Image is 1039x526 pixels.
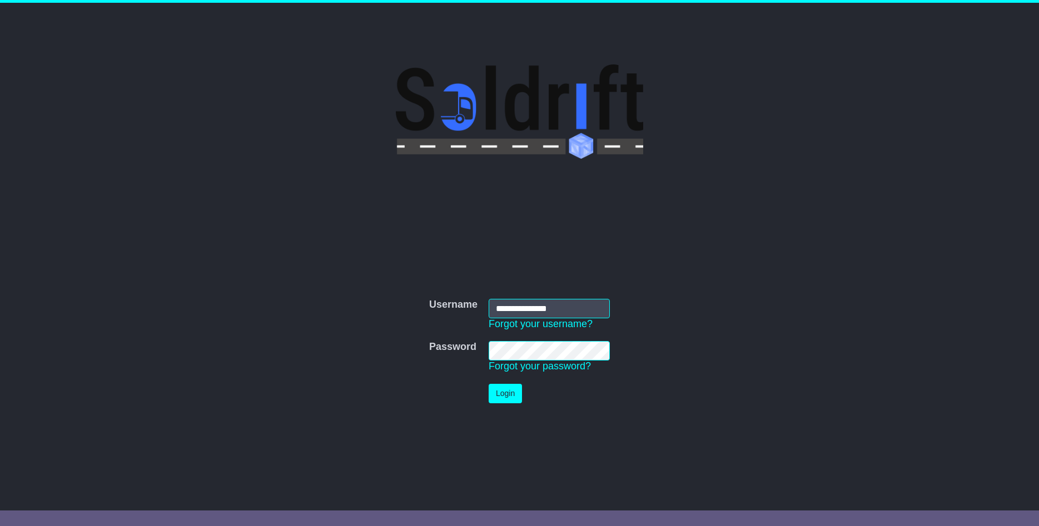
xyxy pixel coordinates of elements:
[429,341,476,353] label: Password
[489,360,591,372] a: Forgot your password?
[489,384,522,403] button: Login
[489,318,593,329] a: Forgot your username?
[429,299,478,311] label: Username
[396,64,643,159] img: Soldrift Pty Ltd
